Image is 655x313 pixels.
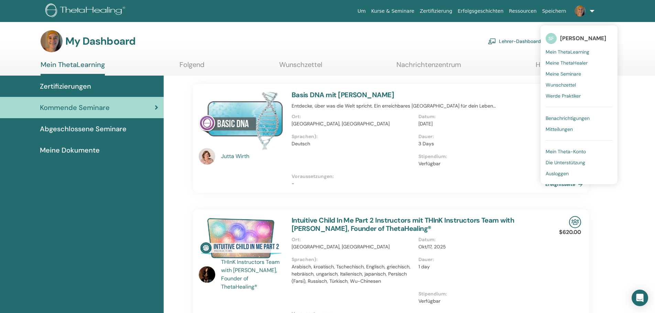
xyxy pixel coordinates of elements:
div: Open Intercom Messenger [632,290,648,306]
a: Intuitive Child In Me Part 2 Instructors mit THInK Instructors Team with [PERSON_NAME], Founder o... [292,216,514,233]
p: - [292,180,545,187]
a: Kurse & Seminare [369,5,417,18]
p: Deutsch [292,140,414,147]
p: $620.00 [559,228,581,236]
a: Nachrichtenzentrum [396,60,461,74]
h3: My Dashboard [65,35,135,47]
img: default.jpg [575,5,586,16]
p: Verfügbar [418,298,541,305]
a: Mein ThetaLearning [41,60,105,76]
p: Sprachen) : [292,256,414,263]
a: Erfolgsgeschichten [455,5,506,18]
span: Kommende Seminare [40,102,110,113]
p: Stipendium : [418,290,541,298]
a: Ressourcen [506,5,539,18]
a: Ausloggen [546,168,612,179]
p: [GEOGRAPHIC_DATA], [GEOGRAPHIC_DATA] [292,243,414,250]
a: Jutta Wirth [221,152,285,160]
p: Dauer : [418,133,541,140]
img: In-Person Seminar [569,216,581,228]
span: Meine Seminare [546,71,581,77]
p: 3 Days [418,140,541,147]
p: Voraussetzungen : [292,173,545,180]
p: Datum : [418,113,541,120]
span: Werde Praktiker [546,93,581,99]
span: Zertifizierungen [40,81,91,91]
span: SF [546,33,557,44]
a: Wunschzettel [546,79,612,90]
img: Intuitive Child In Me Part 2 Instructors [199,216,283,260]
img: chalkboard-teacher.svg [488,38,496,44]
p: Ort : [292,236,414,243]
span: Meine ThetaHealer [546,60,588,66]
p: Sprachen) : [292,133,414,140]
span: Meine Dokumente [40,145,100,155]
a: SF[PERSON_NAME] [546,31,612,46]
span: Abgeschlossene Seminare [40,124,127,134]
a: Die Unterstützung [546,157,612,168]
p: [DATE] [418,120,541,127]
span: Mitteilungen [546,126,573,132]
a: Zertifizierung [417,5,455,18]
span: Mein ThetaLearning [546,49,589,55]
img: Basis DNA [199,91,283,150]
p: Entdecke, über was die Welt spricht. Ein erreichbares [GEOGRAPHIC_DATA] für dein Leben… [292,102,545,110]
span: Wunschzettel [546,82,576,88]
span: Die Unterstützung [546,159,585,166]
span: Benachrichtigungen [546,115,590,121]
p: [GEOGRAPHIC_DATA], [GEOGRAPHIC_DATA] [292,120,414,127]
a: Ereignisseite [545,179,586,189]
span: Mein Theta-Konto [546,148,586,155]
p: 1 day [418,263,541,270]
p: Ort : [292,113,414,120]
a: Hilfe & Ressourcen [536,60,594,74]
a: Speichern [539,5,569,18]
img: default.jpg [199,148,215,165]
a: Folgend [179,60,205,74]
span: [PERSON_NAME] [560,35,606,42]
p: Okt/17, 2025 [418,243,541,250]
span: Ausloggen [546,170,569,177]
a: Mein Theta-Konto [546,146,612,157]
a: Um [355,5,369,18]
a: Benachrichtigungen [546,113,612,124]
a: Mein ThetaLearning [546,46,612,57]
img: default.jpg [199,266,215,283]
img: logo.png [45,3,128,19]
a: Lehrer-Dashboard [488,34,541,49]
p: Stipendium : [418,153,541,160]
a: Basis DNA mit [PERSON_NAME] [292,90,394,99]
a: Werde Praktiker [546,90,612,101]
img: default.jpg [41,30,63,52]
p: Datum : [418,236,541,243]
a: Meine Seminare [546,68,612,79]
a: THInK Instructors Team with [PERSON_NAME], Founder of ThetaHealing® [221,258,285,291]
p: Dauer : [418,256,541,263]
p: Arabisch, kroatisch, Tschechisch, Englisch, griechisch, hebräisch, ungarisch, Italienisch, japani... [292,263,414,285]
a: Mitteilungen [546,124,612,135]
a: Wunschzettel [279,60,322,74]
p: Verfügbar [418,160,541,167]
a: Meine ThetaHealer [546,57,612,68]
